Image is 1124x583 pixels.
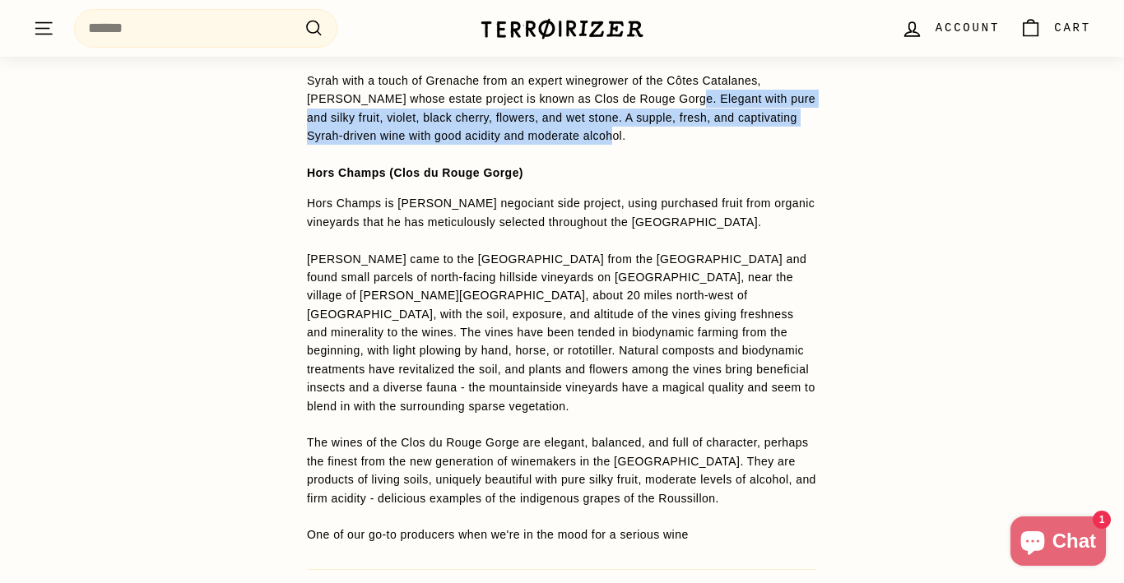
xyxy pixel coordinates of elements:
[1054,19,1091,37] span: Cart
[307,72,817,182] p: Syrah with a touch of Grenache from an expert winegrower of the Côtes Catalanes, [PERSON_NAME] wh...
[307,166,523,179] strong: Hors Champs (Clos du Rouge Gorge)
[1010,4,1101,53] a: Cart
[891,4,1010,53] a: Account
[936,19,1000,37] span: Account
[1006,516,1111,570] inbox-online-store-chat: Shopify online store chat
[307,194,817,544] p: Hors Champs is [PERSON_NAME] negociant side project, using purchased fruit from organic vineyards...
